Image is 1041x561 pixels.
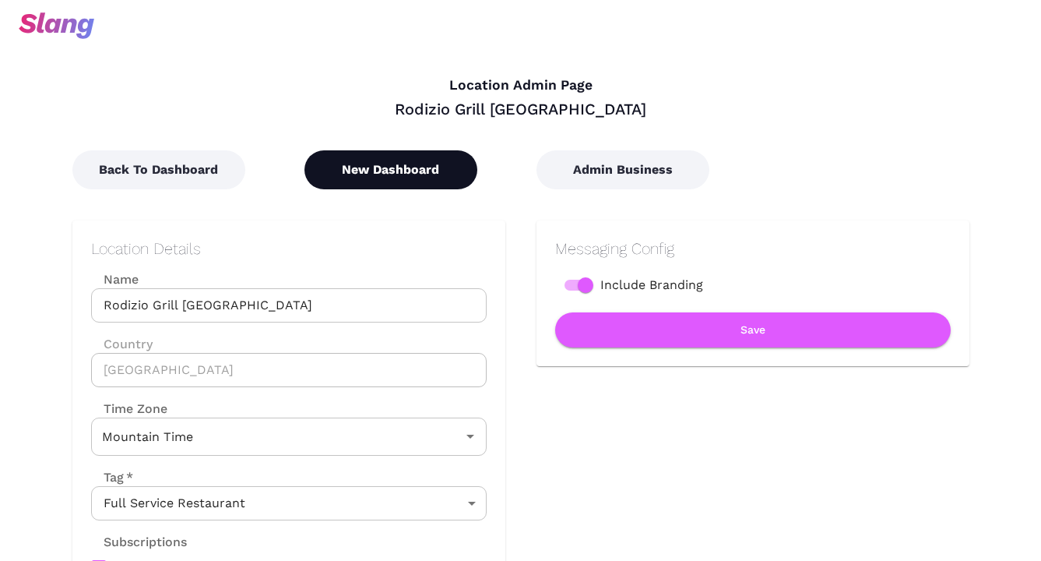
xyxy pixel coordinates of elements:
[555,312,951,348] button: Save
[72,162,245,177] a: Back To Dashboard
[304,150,477,189] button: New Dashboard
[91,239,487,258] h2: Location Details
[91,400,487,418] label: Time Zone
[536,162,709,177] a: Admin Business
[91,533,187,551] label: Subscriptions
[72,150,245,189] button: Back To Dashboard
[19,12,94,39] img: svg+xml;base64,PHN2ZyB3aWR0aD0iOTciIGhlaWdodD0iMzQiIHZpZXdCb3g9IjAgMCA5NyAzNCIgZmlsbD0ibm9uZSIgeG...
[72,77,969,94] h4: Location Admin Page
[91,468,133,486] label: Tag
[555,239,951,258] h2: Messaging Config
[536,150,709,189] button: Admin Business
[459,425,481,447] button: Open
[72,99,969,119] div: Rodizio Grill [GEOGRAPHIC_DATA]
[91,486,487,520] div: Full Service Restaurant
[600,276,703,295] span: Include Branding
[304,162,477,177] a: New Dashboard
[91,335,487,353] label: Country
[91,270,487,288] label: Name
